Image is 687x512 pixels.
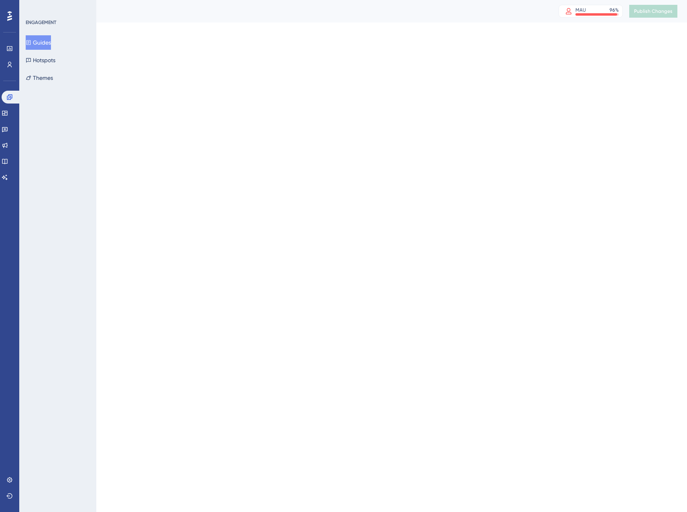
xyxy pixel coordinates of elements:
[634,8,673,14] span: Publish Changes
[26,53,55,67] button: Hotspots
[26,71,53,85] button: Themes
[26,35,51,50] button: Guides
[575,7,586,13] div: MAU
[610,7,619,13] div: 96 %
[629,5,677,18] button: Publish Changes
[26,19,56,26] div: ENGAGEMENT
